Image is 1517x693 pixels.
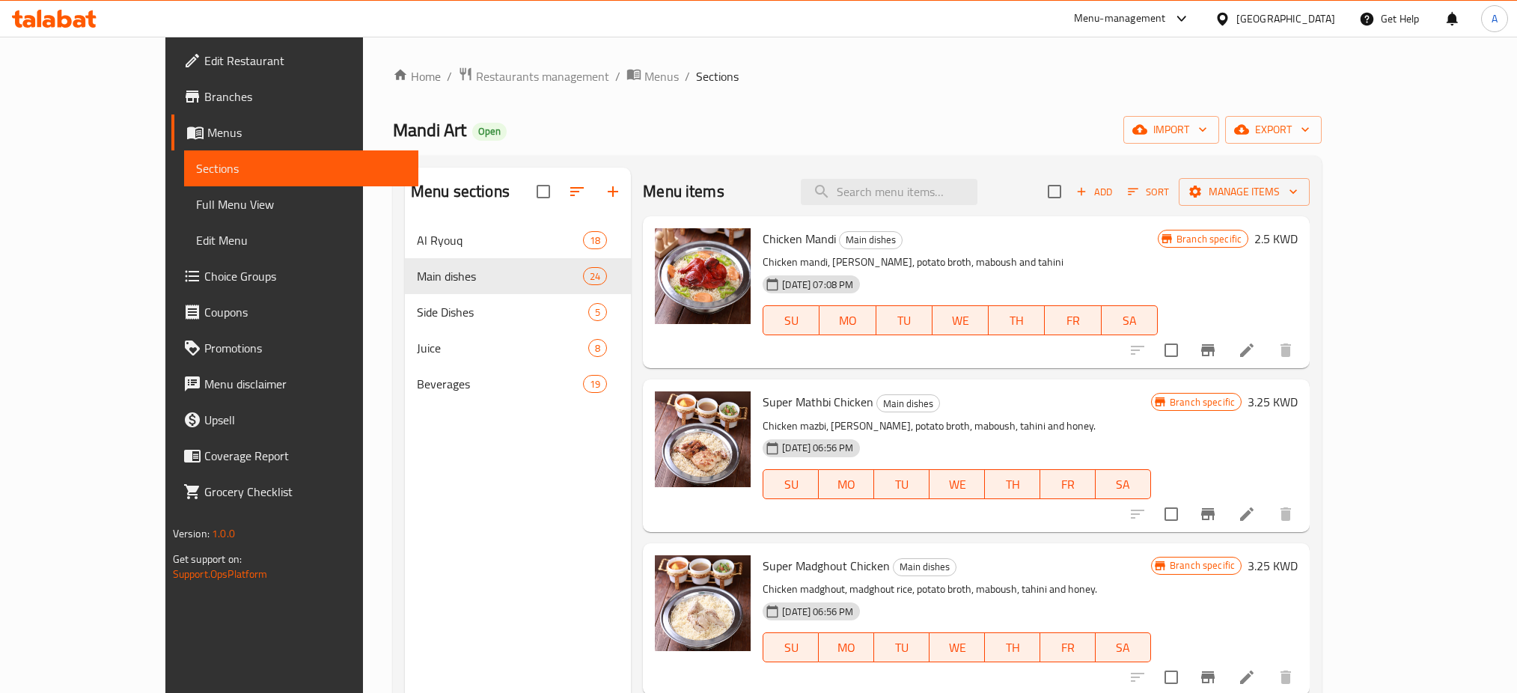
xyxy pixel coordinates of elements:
[933,305,989,335] button: WE
[393,113,466,147] span: Mandi Art
[763,305,819,335] button: SU
[458,67,609,86] a: Restaurants management
[819,469,874,499] button: MO
[204,447,407,465] span: Coverage Report
[769,637,813,659] span: SU
[447,67,452,85] li: /
[1179,178,1310,206] button: Manage items
[763,253,1158,272] p: Chicken mandi, [PERSON_NAME], potato broth, maboush and tahini
[995,310,1039,332] span: TH
[1074,10,1166,28] div: Menu-management
[1108,310,1152,332] span: SA
[763,469,819,499] button: SU
[1238,668,1256,686] a: Edit menu item
[1102,474,1145,495] span: SA
[1039,176,1070,207] span: Select section
[196,231,407,249] span: Edit Menu
[930,632,985,662] button: WE
[819,305,876,335] button: MO
[655,555,751,651] img: Super Madghout Chicken
[1102,305,1158,335] button: SA
[763,580,1151,599] p: Chicken madghout, madghout rice, potato broth, maboush, tahini and honey.
[1123,116,1219,144] button: import
[1040,632,1096,662] button: FR
[411,180,510,203] h2: Menu sections
[763,417,1151,436] p: Chicken mazbi, [PERSON_NAME], potato broth, maboush, tahini and honey.
[207,123,407,141] span: Menus
[1238,505,1256,523] a: Edit menu item
[405,258,631,294] div: Main dishes24
[472,123,507,141] div: Open
[171,115,419,150] a: Menus
[173,549,242,569] span: Get support on:
[893,558,956,576] div: Main dishes
[417,375,583,393] span: Beverages
[1156,335,1187,366] span: Select to update
[1236,10,1335,27] div: [GEOGRAPHIC_DATA]
[1135,120,1207,139] span: import
[880,637,924,659] span: TU
[840,231,902,248] span: Main dishes
[1096,469,1151,499] button: SA
[1238,341,1256,359] a: Edit menu item
[583,231,607,249] div: items
[1128,183,1169,201] span: Sort
[204,339,407,357] span: Promotions
[1118,180,1179,204] span: Sort items
[393,67,1322,86] nav: breadcrumb
[204,411,407,429] span: Upsell
[559,174,595,210] span: Sort sections
[1124,180,1173,204] button: Sort
[644,67,679,85] span: Menus
[685,67,690,85] li: /
[1046,474,1090,495] span: FR
[776,605,859,619] span: [DATE] 06:56 PM
[985,632,1040,662] button: TH
[417,339,588,357] span: Juice
[171,402,419,438] a: Upsell
[819,632,874,662] button: MO
[1248,555,1298,576] h6: 3.25 KWD
[184,150,419,186] a: Sections
[1074,183,1114,201] span: Add
[1225,116,1322,144] button: export
[938,310,983,332] span: WE
[595,174,631,210] button: Add section
[584,233,606,248] span: 18
[184,222,419,258] a: Edit Menu
[882,310,927,332] span: TU
[417,303,588,321] span: Side Dishes
[417,267,583,285] span: Main dishes
[204,267,407,285] span: Choice Groups
[417,231,583,249] span: Al Ryouq
[763,228,836,250] span: Chicken Mandi
[1164,558,1241,573] span: Branch specific
[405,294,631,330] div: Side Dishes5
[1190,332,1226,368] button: Branch-specific-item
[584,269,606,284] span: 24
[588,339,607,357] div: items
[874,469,930,499] button: TU
[212,524,235,543] span: 1.0.0
[171,366,419,402] a: Menu disclaimer
[589,341,606,355] span: 8
[874,632,930,662] button: TU
[801,179,977,205] input: search
[1102,637,1145,659] span: SA
[876,305,933,335] button: TU
[583,375,607,393] div: items
[171,474,419,510] a: Grocery Checklist
[615,67,620,85] li: /
[626,67,679,86] a: Menus
[894,558,956,576] span: Main dishes
[991,474,1034,495] span: TH
[825,637,868,659] span: MO
[589,305,606,320] span: 5
[880,474,924,495] span: TU
[171,330,419,366] a: Promotions
[1254,228,1298,249] h6: 2.5 KWD
[1268,496,1304,532] button: delete
[655,391,751,487] img: Super Mathbi Chicken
